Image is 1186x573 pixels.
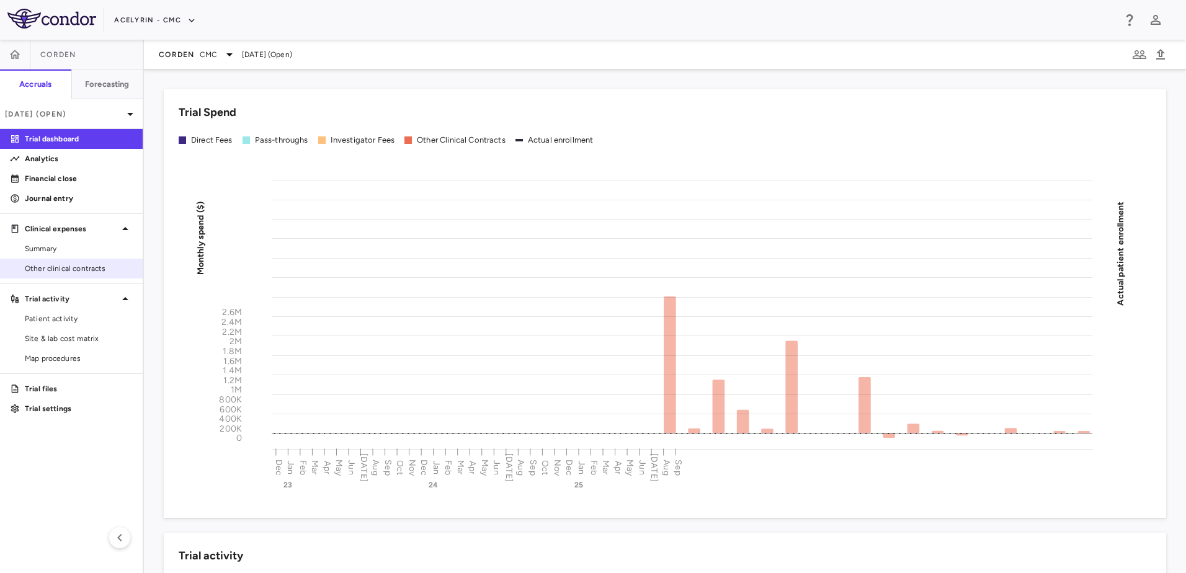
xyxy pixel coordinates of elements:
[25,353,133,364] span: Map procedures
[370,460,381,475] text: Aug
[589,460,599,474] text: Feb
[331,135,395,146] div: Investigator Fees
[222,307,242,318] tspan: 2.6M
[25,223,118,234] p: Clinical expenses
[564,459,574,475] text: Dec
[417,135,506,146] div: Other Clinical Contracts
[528,135,594,146] div: Actual enrollment
[576,460,587,474] text: Jan
[230,336,242,347] tspan: 2M
[1115,201,1126,305] tspan: Actual patient enrollment
[231,384,242,395] tspan: 1M
[383,460,393,475] text: Sep
[25,263,133,274] span: Other clinical contracts
[223,355,242,366] tspan: 1.6M
[540,460,550,474] text: Oct
[85,79,130,90] h6: Forecasting
[220,423,242,433] tspan: 200K
[346,460,357,474] text: Jun
[219,394,242,405] tspan: 800K
[25,333,133,344] span: Site & lab cost matrix
[322,460,332,474] text: Apr
[407,459,417,476] text: Nov
[274,459,284,475] text: Dec
[223,345,242,356] tspan: 1.8M
[25,293,118,304] p: Trial activity
[25,133,133,144] p: Trial dashboard
[467,460,478,474] text: Apr
[25,153,133,164] p: Analytics
[191,135,233,146] div: Direct Fees
[395,460,405,474] text: Oct
[40,50,76,60] span: Corden
[25,243,133,254] span: Summary
[429,481,438,489] text: 24
[574,481,583,489] text: 25
[159,50,195,60] span: Corden
[25,313,133,324] span: Patient activity
[5,109,123,120] p: [DATE] (Open)
[283,481,292,489] text: 23
[200,49,217,60] span: CMC
[649,453,659,482] text: [DATE]
[625,459,635,476] text: May
[25,403,133,414] p: Trial settings
[552,459,563,476] text: Nov
[661,460,672,475] text: Aug
[419,459,429,475] text: Dec
[528,460,538,475] text: Sep
[195,201,206,275] tspan: Monthly spend ($)
[443,460,453,474] text: Feb
[25,383,133,394] p: Trial files
[223,375,242,385] tspan: 1.2M
[600,460,611,474] text: Mar
[222,326,242,337] tspan: 2.2M
[236,433,242,443] tspan: 0
[25,193,133,204] p: Journal entry
[7,9,96,29] img: logo-full-BYUhSk78.svg
[220,404,242,414] tspan: 600K
[179,104,236,121] h6: Trial Spend
[455,460,466,474] text: Mar
[491,460,502,474] text: Jun
[219,414,242,424] tspan: 400K
[613,460,623,474] text: Apr
[515,460,526,475] text: Aug
[179,548,243,564] h6: Trial activity
[479,459,490,476] text: May
[298,460,308,474] text: Feb
[19,79,51,90] h6: Accruals
[114,11,196,30] button: Acelyrin - CMC
[673,460,684,475] text: Sep
[223,365,242,376] tspan: 1.4M
[242,49,292,60] span: [DATE] (Open)
[359,453,369,482] text: [DATE]
[25,173,133,184] p: Financial close
[285,460,296,474] text: Jan
[431,460,442,474] text: Jan
[310,460,320,474] text: Mar
[504,453,514,482] text: [DATE]
[334,459,344,476] text: May
[255,135,308,146] div: Pass-throughs
[221,317,242,327] tspan: 2.4M
[637,460,648,474] text: Jun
